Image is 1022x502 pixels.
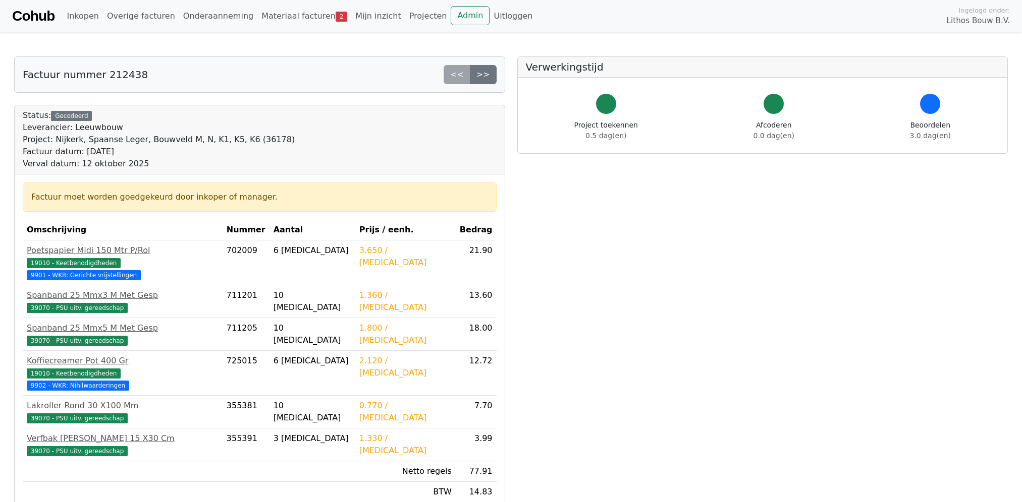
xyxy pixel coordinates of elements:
span: 19010 - Keetbenodigdheden [27,368,121,379]
td: 21.90 [456,240,497,285]
span: Ingelogd onder: [958,6,1010,15]
span: 39070 - PSU uitv. gereedschap [27,413,128,423]
div: 6 [MEDICAL_DATA] [274,244,351,257]
th: Nummer [223,220,270,240]
a: Inkopen [63,6,102,26]
a: Verfbak [PERSON_NAME] 15 X30 Cm39070 - PSU uitv. gereedschap [27,432,219,457]
div: Status: [23,109,295,170]
span: Lithos Bouw B.V. [947,15,1010,27]
span: 3.0 dag(en) [910,132,951,140]
div: Lakroller Rond 30 X100 Mm [27,400,219,412]
span: 0.5 dag(en) [585,132,626,140]
div: 1.330 / [MEDICAL_DATA] [359,432,452,457]
span: 9901 - WKR: Gerichte vrijstellingen [27,270,141,280]
div: Project: Nijkerk, Spaanse Leger, Bouwveld M, N, K1, K5, K6 (36178) [23,134,295,146]
div: Gecodeerd [51,111,92,121]
div: Koffiecreamer Pot 400 Gr [27,355,219,367]
td: 711205 [223,318,270,351]
th: Omschrijving [23,220,223,240]
a: Spanband 25 Mmx3 M Met Gesp39070 - PSU uitv. gereedschap [27,289,219,313]
a: Lakroller Rond 30 X100 Mm39070 - PSU uitv. gereedschap [27,400,219,424]
th: Prijs / eenh. [355,220,456,240]
td: 711201 [223,285,270,318]
span: 39070 - PSU uitv. gereedschap [27,336,128,346]
div: 2.120 / [MEDICAL_DATA] [359,355,452,379]
h5: Factuur nummer 212438 [23,69,148,81]
div: Spanband 25 Mmx3 M Met Gesp [27,289,219,301]
a: Mijn inzicht [351,6,405,26]
a: Overige facturen [103,6,179,26]
div: 10 [MEDICAL_DATA] [274,322,351,346]
span: 19010 - Keetbenodigdheden [27,258,121,268]
div: 1.800 / [MEDICAL_DATA] [359,322,452,346]
div: Verfbak [PERSON_NAME] 15 X30 Cm [27,432,219,445]
div: 1.360 / [MEDICAL_DATA] [359,289,452,313]
span: 0.0 dag(en) [754,132,794,140]
th: Aantal [270,220,355,240]
a: Cohub [12,4,55,28]
td: 355391 [223,428,270,461]
td: 702009 [223,240,270,285]
div: Project toekennen [574,120,638,141]
div: Verval datum: 12 oktober 2025 [23,158,295,170]
div: Factuur datum: [DATE] [23,146,295,158]
a: Admin [451,6,490,25]
a: >> [470,65,497,84]
div: 3.650 / [MEDICAL_DATA] [359,244,452,269]
div: 0.770 / [MEDICAL_DATA] [359,400,452,424]
a: Materiaal facturen2 [257,6,351,26]
td: 7.70 [456,396,497,428]
div: 6 [MEDICAL_DATA] [274,355,351,367]
div: Spanband 25 Mmx5 M Met Gesp [27,322,219,334]
td: 18.00 [456,318,497,351]
td: 12.72 [456,351,497,396]
h5: Verwerkingstijd [526,61,1000,73]
span: 9902 - WKR: Nihilwaarderingen [27,381,129,391]
div: Afcoderen [754,120,794,141]
th: Bedrag [456,220,497,240]
td: 355381 [223,396,270,428]
a: Spanband 25 Mmx5 M Met Gesp39070 - PSU uitv. gereedschap [27,322,219,346]
div: Beoordelen [910,120,951,141]
a: Poetspapier Midi 150 Mtr P/Rol19010 - Keetbenodigdheden 9901 - WKR: Gerichte vrijstellingen [27,244,219,281]
td: Netto regels [355,461,456,482]
div: Leverancier: Leeuwbouw [23,121,295,134]
span: 39070 - PSU uitv. gereedschap [27,446,128,456]
a: Projecten [405,6,451,26]
div: Poetspapier Midi 150 Mtr P/Rol [27,244,219,257]
div: 10 [MEDICAL_DATA] [274,289,351,313]
a: Koffiecreamer Pot 400 Gr19010 - Keetbenodigdheden 9902 - WKR: Nihilwaarderingen [27,355,219,391]
div: 3 [MEDICAL_DATA] [274,432,351,445]
td: 725015 [223,351,270,396]
div: Factuur moet worden goedgekeurd door inkoper of manager. [31,191,488,203]
div: 10 [MEDICAL_DATA] [274,400,351,424]
td: 3.99 [456,428,497,461]
span: 39070 - PSU uitv. gereedschap [27,303,128,313]
td: 13.60 [456,285,497,318]
a: Onderaanneming [179,6,257,26]
td: 77.91 [456,461,497,482]
span: 2 [336,12,347,22]
a: Uitloggen [490,6,536,26]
